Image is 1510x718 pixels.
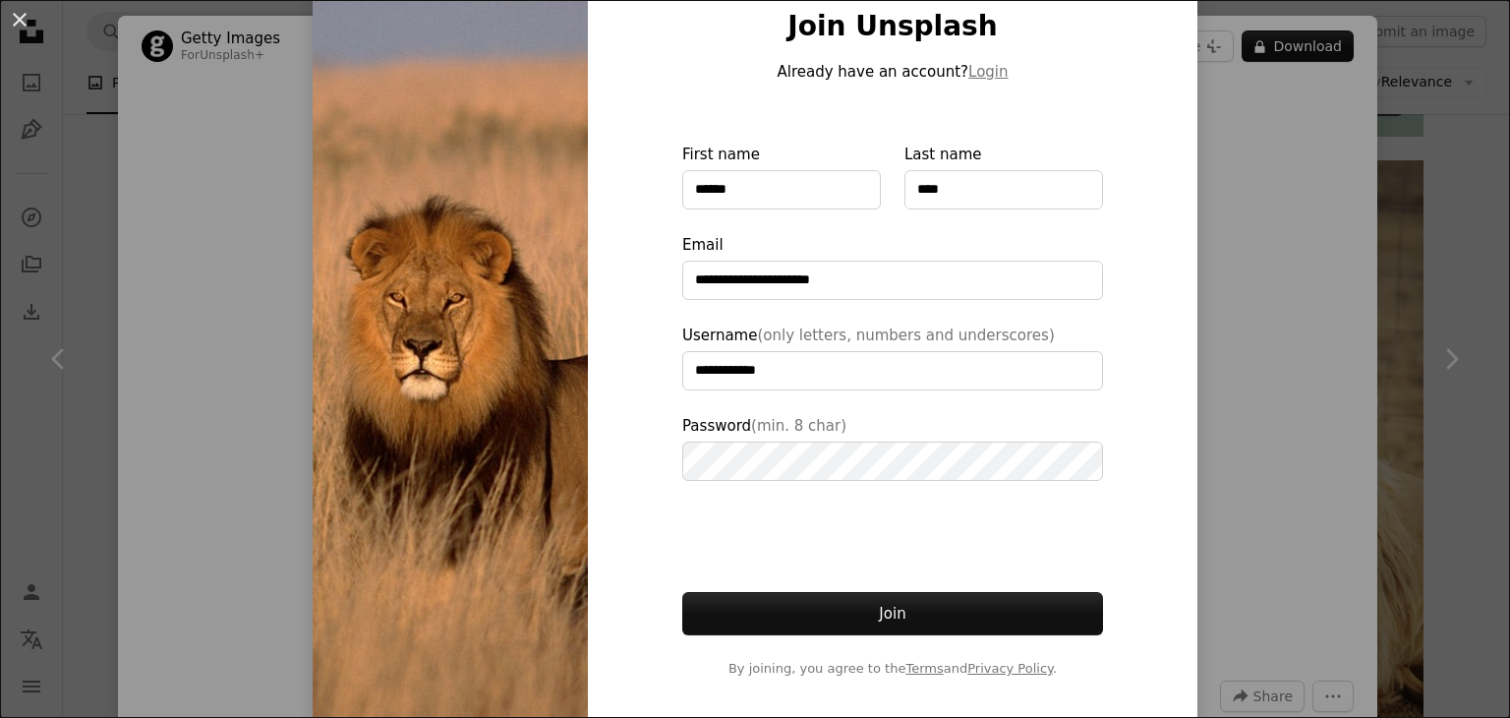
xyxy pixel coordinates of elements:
label: First name [682,143,881,209]
span: (only letters, numbers and underscores) [757,327,1054,344]
span: By joining, you agree to the and . [682,659,1103,679]
a: Terms [905,661,943,676]
input: Password(min. 8 char) [682,442,1103,481]
a: Privacy Policy [967,661,1053,676]
button: Join [682,592,1103,635]
h1: Join Unsplash [682,9,1103,44]
label: Last name [904,143,1103,209]
label: Email [682,233,1103,300]
label: Username [682,324,1103,390]
button: Login [968,60,1008,84]
span: (min. 8 char) [751,417,846,435]
input: Last name [904,170,1103,209]
input: Email [682,261,1103,300]
input: Username(only letters, numbers and underscores) [682,351,1103,390]
input: First name [682,170,881,209]
p: Already have an account? [682,60,1103,84]
label: Password [682,414,1103,481]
